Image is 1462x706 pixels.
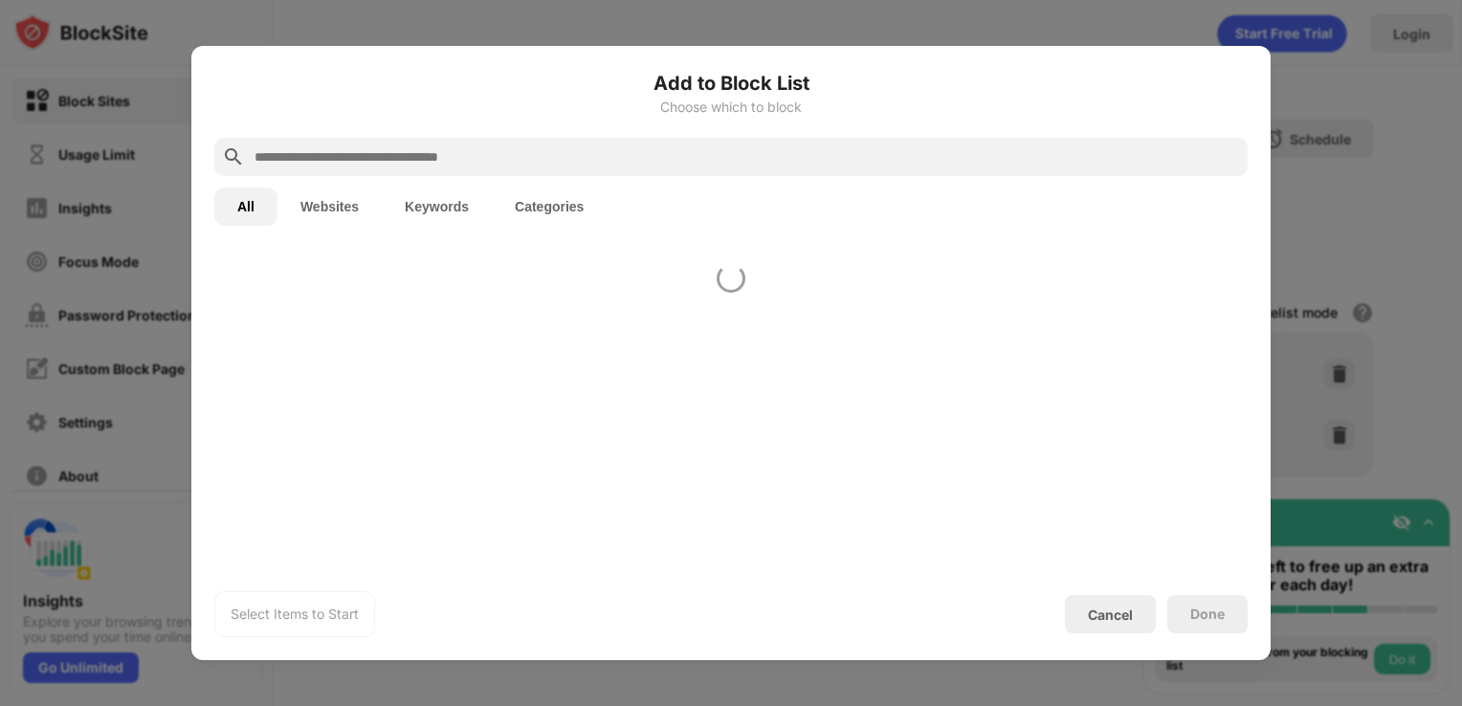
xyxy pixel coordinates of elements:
button: Keywords [382,188,492,226]
h6: Add to Block List [214,69,1248,98]
img: search.svg [222,145,245,168]
div: Choose which to block [214,99,1248,115]
div: Done [1190,607,1225,622]
button: Categories [492,188,607,226]
button: All [214,188,277,226]
div: Cancel [1088,607,1133,623]
div: Select Items to Start [231,605,359,624]
button: Websites [277,188,382,226]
